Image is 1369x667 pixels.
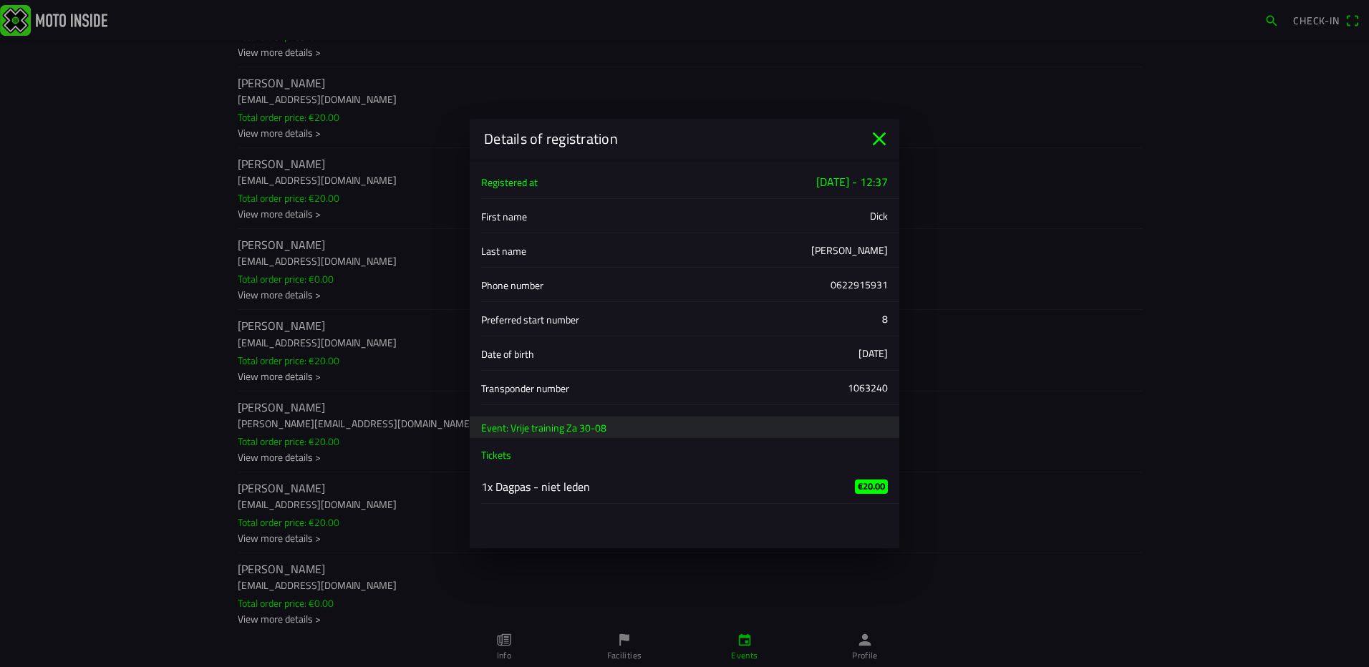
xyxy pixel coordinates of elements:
[481,478,832,495] ion-label: 1x Dagpas - niet leden
[858,346,888,361] div: [DATE]
[870,208,888,223] div: Dick
[868,127,891,150] ion-icon: close
[855,479,888,494] ion-badge: €20.00
[481,346,534,361] span: Date of birth
[481,420,606,435] ion-text: Event: Vrije training Za 30-08
[816,173,888,190] ion-text: [DATE] - 12:37
[481,243,526,258] span: Last name
[882,311,888,326] div: 8
[481,278,543,293] span: Phone number
[481,447,511,462] span: Tickets
[811,243,888,258] div: [PERSON_NAME]
[831,277,888,292] div: 0622915931
[470,128,868,150] ion-title: Details of registration
[481,381,569,396] span: Transponder number
[848,380,888,395] div: 1063240
[481,209,527,224] span: First name
[481,312,579,327] span: Preferred start number
[481,175,538,190] span: Registered at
